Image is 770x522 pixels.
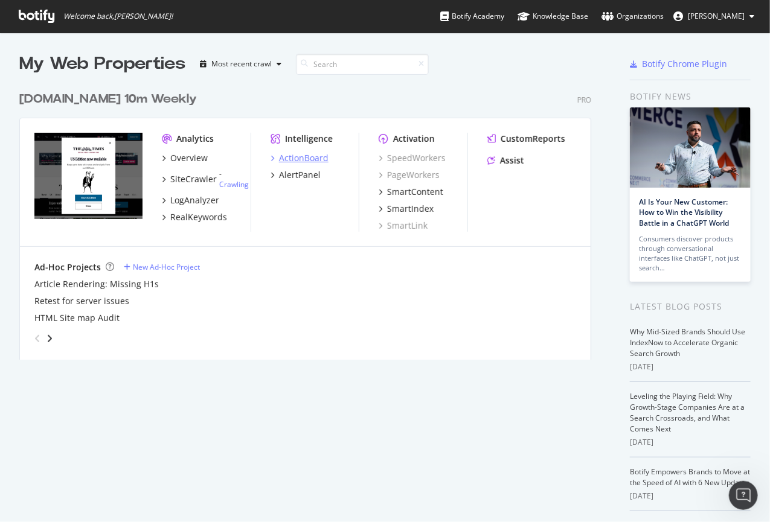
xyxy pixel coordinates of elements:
div: Organizations [602,10,664,22]
a: SmartIndex [379,203,434,215]
div: Overview [170,152,208,164]
a: Botify Chrome Plugin [630,58,727,70]
a: Article Rendering: Missing H1s [34,278,159,290]
a: SmartLink [379,220,428,232]
a: Botify Empowers Brands to Move at the Speed of AI with 6 New Updates [630,466,750,488]
div: My Web Properties [19,52,185,76]
input: Search [296,54,429,75]
a: PageWorkers [379,169,440,181]
div: Intelligence [285,133,333,145]
img: AI Is Your New Customer: How to Win the Visibility Battle in a ChatGPT World [630,107,751,188]
a: Leveling the Playing Field: Why Growth-Stage Companies Are at a Search Crossroads, and What Comes... [630,391,745,434]
div: Pro [577,95,591,105]
div: angle-left [30,329,45,348]
a: Overview [162,152,208,164]
a: [DOMAIN_NAME] 10m Weekly [19,91,202,108]
div: [DATE] [630,361,751,372]
span: Welcome back, [PERSON_NAME] ! [63,11,173,21]
a: Retest for server issues [34,295,129,307]
div: Activation [393,133,435,145]
div: Analytics [176,133,214,145]
a: CustomReports [487,133,565,145]
button: Most recent crawl [195,54,286,74]
button: [PERSON_NAME] [664,7,764,26]
div: [DOMAIN_NAME] 10m Weekly [19,91,197,108]
a: Crawling [219,179,249,189]
div: Most recent crawl [211,60,272,68]
div: SiteCrawler [170,173,217,185]
a: SmartContent [379,186,443,198]
span: Paul Leclercq [688,11,745,21]
div: Botify news [630,90,751,103]
div: LogAnalyzer [170,194,219,206]
div: Knowledge Base [518,10,588,22]
div: New Ad-Hoc Project [133,262,200,272]
div: angle-right [45,333,54,345]
a: LogAnalyzer [162,194,219,206]
div: [DATE] [630,491,751,501]
div: ActionBoard [279,152,329,164]
div: - [219,169,250,189]
div: AlertPanel [279,169,321,181]
div: grid [19,76,601,360]
img: www.TheTimes.co.uk [34,133,143,220]
a: ActionBoard [271,152,329,164]
a: Assist [487,154,524,167]
div: Ad-Hoc Projects [34,261,101,273]
div: Latest Blog Posts [630,300,751,313]
a: AlertPanel [271,169,321,181]
a: RealKeywords [162,211,227,223]
div: Botify Academy [440,10,504,22]
iframe: Intercom live chat [729,481,758,510]
div: SmartContent [387,186,443,198]
div: CustomReports [501,133,565,145]
div: Consumers discover products through conversational interfaces like ChatGPT, not just search… [639,234,742,273]
a: New Ad-Hoc Project [124,262,200,272]
a: SiteCrawler- Crawling [162,169,250,189]
div: Botify Chrome Plugin [642,58,727,70]
div: SmartIndex [387,203,434,215]
a: AI Is Your New Customer: How to Win the Visibility Battle in a ChatGPT World [639,197,729,228]
div: RealKeywords [170,211,227,223]
a: SpeedWorkers [379,152,446,164]
div: [DATE] [630,437,751,448]
a: Why Mid-Sized Brands Should Use IndexNow to Accelerate Organic Search Growth [630,326,745,358]
div: Assist [500,154,524,167]
a: HTML Site map Audit [34,312,120,324]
